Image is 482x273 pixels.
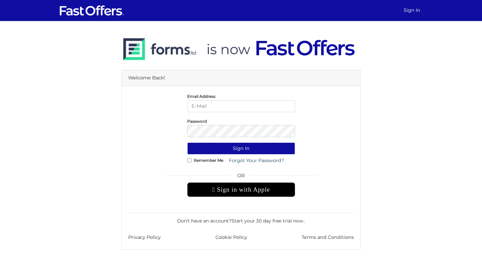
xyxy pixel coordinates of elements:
input: E-Mail [187,100,295,112]
div: Sign in with Apple [187,182,295,197]
a: Forgot Your Password? [225,155,288,167]
div: Don't have an account? . [128,213,354,224]
a: Cookie Policy [215,234,247,241]
span: OR [187,172,295,182]
label: Email Address [187,95,215,97]
button: Sign In [187,142,295,155]
a: Terms and Conditions [302,234,354,241]
a: Sign In [401,4,423,17]
div: Welcome Back! [122,70,360,86]
label: Password [187,120,207,122]
label: Remember Me [194,159,223,161]
a: Privacy Policy [128,234,161,241]
a: Start your 30 day free trial now. [231,218,304,224]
